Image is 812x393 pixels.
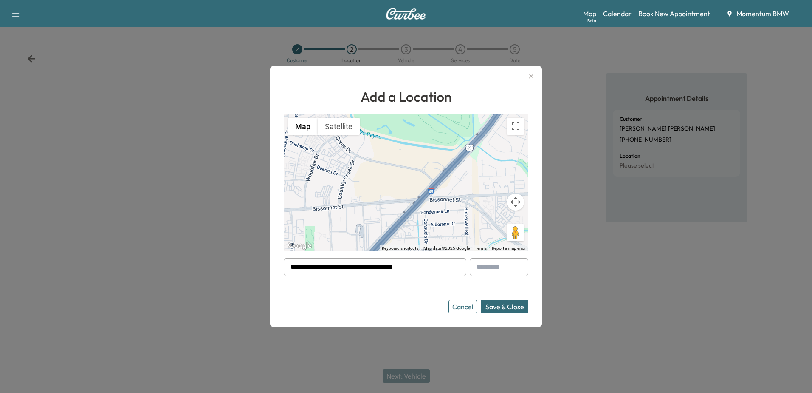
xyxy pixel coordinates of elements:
button: Keyboard shortcuts [382,245,418,251]
a: Book New Appointment [638,9,710,19]
span: Map data ©2025 Google [423,246,470,251]
button: Map camera controls [507,194,524,211]
div: Beta [587,17,596,24]
img: Google [286,240,314,251]
a: Terms [475,246,487,251]
button: Toggle fullscreen view [507,118,524,135]
button: Cancel [448,300,477,313]
span: Momentum BMW [736,9,789,19]
a: MapBeta [583,9,596,19]
button: Show street map [288,118,318,135]
button: Save & Close [481,300,528,313]
a: Open this area in Google Maps (opens a new window) [286,240,314,251]
img: Curbee Logo [386,8,426,20]
button: Drag Pegman onto the map to open Street View [507,224,524,241]
button: Show satellite imagery [318,118,360,135]
a: Report a map error [492,246,526,251]
h1: Add a Location [284,86,528,107]
a: Calendar [603,9,632,19]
